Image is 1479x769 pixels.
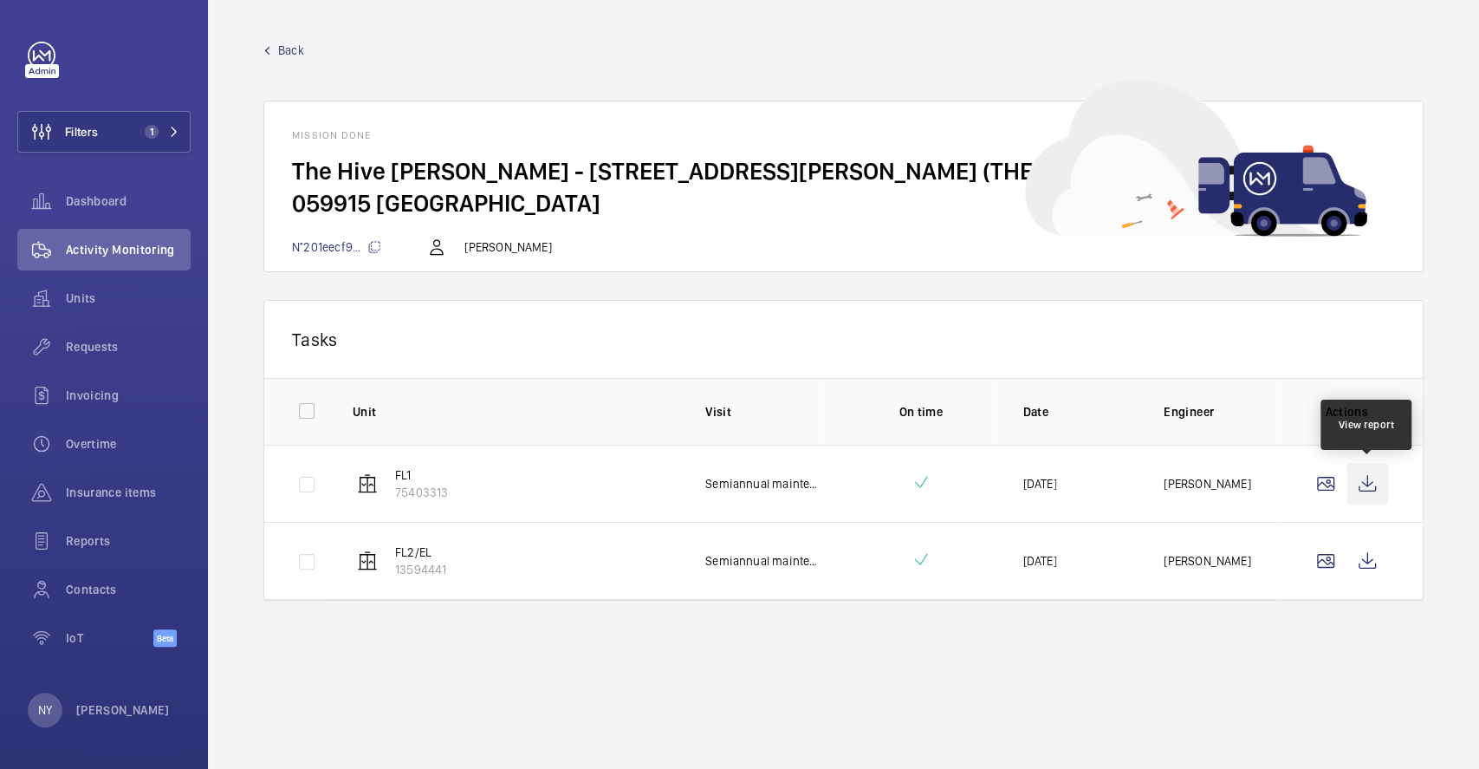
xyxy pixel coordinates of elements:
[1164,552,1250,570] p: [PERSON_NAME]
[292,240,381,254] span: N°201eecf9...
[66,484,191,501] span: Insurance items
[66,435,191,453] span: Overtime
[17,111,191,153] button: Filters1
[464,238,551,256] p: [PERSON_NAME]
[1022,403,1136,420] p: Date
[66,241,191,258] span: Activity Monitoring
[278,42,304,59] span: Back
[66,192,191,210] span: Dashboard
[76,701,170,719] p: [PERSON_NAME]
[292,187,1395,219] h2: 059915 [GEOGRAPHIC_DATA]
[1164,403,1277,420] p: Engineer
[1305,403,1388,420] p: Actions
[705,552,819,570] p: Semiannual maintenance
[66,290,191,307] span: Units
[1022,552,1056,570] p: [DATE]
[1338,417,1394,433] div: View report
[292,129,1395,141] h1: Mission done
[705,403,819,420] p: Visit
[65,123,98,140] span: Filters
[357,473,378,494] img: elevator.svg
[145,125,159,139] span: 1
[705,475,819,492] p: Semiannual maintenance
[395,484,448,501] p: 75403313
[66,629,153,647] span: IoT
[38,701,52,719] p: NY
[395,561,446,578] p: 13594441
[153,629,177,647] span: Beta
[66,581,191,598] span: Contacts
[292,329,1395,350] p: Tasks
[395,466,448,484] p: FL1
[1025,80,1367,237] img: car delivery
[847,403,996,420] p: On time
[1164,475,1250,492] p: [PERSON_NAME]
[353,403,678,420] p: Unit
[66,532,191,550] span: Reports
[292,155,1395,187] h2: The Hive [PERSON_NAME] - [STREET_ADDRESS][PERSON_NAME] (THE HIVE)
[1022,475,1056,492] p: [DATE]
[357,551,378,571] img: elevator.svg
[66,338,191,355] span: Requests
[395,544,446,561] p: FL2/EL
[66,387,191,404] span: Invoicing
